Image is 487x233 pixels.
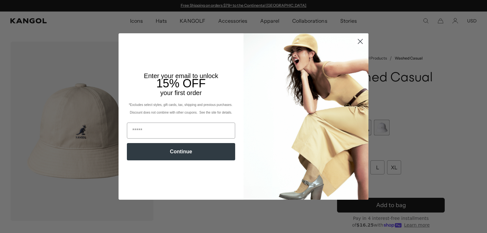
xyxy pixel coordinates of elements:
input: Email [127,123,235,139]
button: Continue [127,143,235,160]
img: 93be19ad-e773-4382-80b9-c9d740c9197f.jpeg [244,33,368,200]
span: *Excludes select styles, gift cards, tax, shipping and previous purchases. Discount does not comb... [129,103,233,114]
span: 15% OFF [156,77,206,90]
button: Close dialog [355,36,366,47]
span: your first order [160,89,202,96]
span: Enter your email to unlock [144,72,218,79]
